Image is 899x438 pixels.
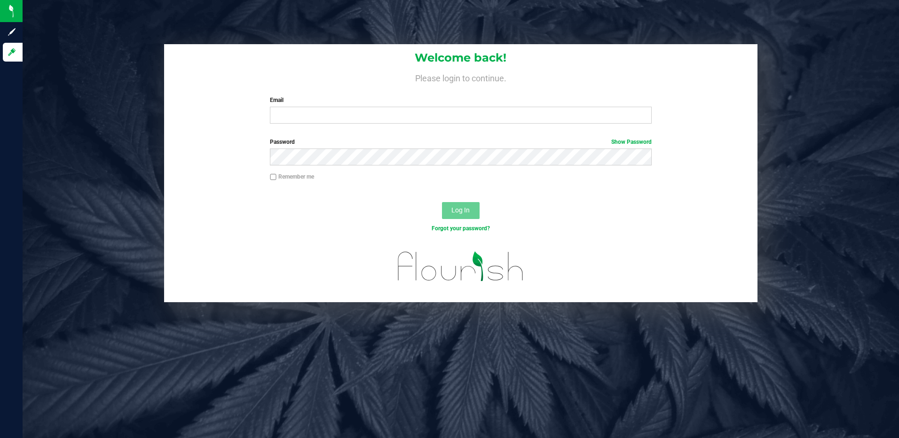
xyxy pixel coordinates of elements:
[386,242,535,290] img: flourish_logo.svg
[270,172,314,181] label: Remember me
[164,52,758,64] h1: Welcome back!
[7,47,16,57] inline-svg: Log in
[432,225,490,232] a: Forgot your password?
[442,202,480,219] button: Log In
[270,174,276,180] input: Remember me
[270,139,295,145] span: Password
[451,206,470,214] span: Log In
[164,71,758,83] h4: Please login to continue.
[611,139,652,145] a: Show Password
[270,96,652,104] label: Email
[7,27,16,37] inline-svg: Sign up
